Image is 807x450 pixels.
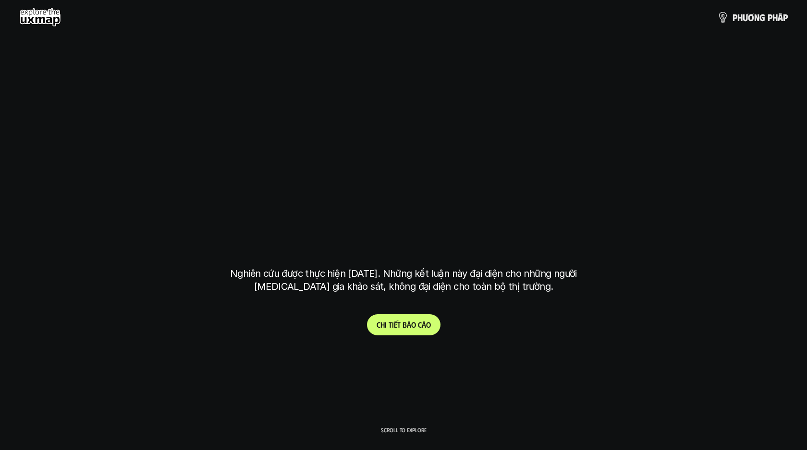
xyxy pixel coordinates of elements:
[768,12,772,23] span: p
[380,320,385,329] span: h
[426,320,431,329] span: o
[223,267,584,293] p: Nghiên cứu được thực hiện [DATE]. Những kết luận này đại diện cho những người [MEDICAL_DATA] gia ...
[232,206,575,246] h1: tại [GEOGRAPHIC_DATA]
[778,12,783,23] span: á
[407,320,411,329] span: á
[772,12,778,23] span: h
[392,320,394,329] span: i
[411,320,416,329] span: o
[422,320,426,329] span: á
[403,320,407,329] span: b
[717,8,788,27] a: phươngpháp
[394,320,397,329] span: ế
[389,320,392,329] span: t
[759,12,765,23] span: g
[733,12,737,23] span: p
[377,320,380,329] span: C
[367,314,440,335] a: Chitiếtbáocáo
[737,12,743,23] span: h
[397,320,401,329] span: t
[228,130,579,170] h1: phạm vi công việc của
[743,12,748,23] span: ư
[754,12,759,23] span: n
[385,320,387,329] span: i
[418,320,422,329] span: c
[748,12,754,23] span: ơ
[783,12,788,23] span: p
[370,106,443,117] h6: Kết quả nghiên cứu
[381,426,427,433] p: Scroll to explore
